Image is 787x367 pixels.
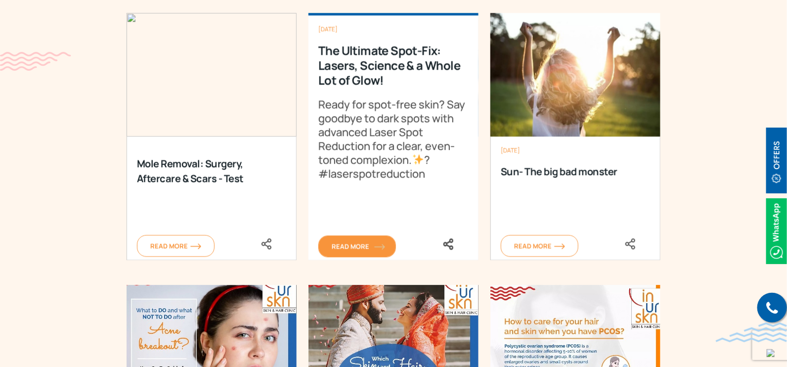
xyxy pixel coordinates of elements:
[766,225,787,236] a: Whatsappicon
[767,349,775,357] img: up-blue-arrow.svg
[624,238,636,249] a: <div class="socialicons"><span class="close_share"><i class="fa fa-close"></i></span> <a href="ht...
[442,238,454,249] a: <div class="socialicons"><span class="close_share"><i class="fa fa-close"></i></span> <a href="ht...
[318,25,469,33] div: [DATE]
[318,43,467,88] div: The Ultimate Spot-Fix: Lasers, Science & a Whole Lot of Glow!
[137,156,285,196] div: Mole Removal: Surgery, Aftercare & Scars - Test
[137,235,215,257] a: Read More
[766,198,787,264] img: Whatsappicon
[501,235,578,257] a: Read More
[501,146,650,154] div: [DATE]
[501,164,649,204] div: Sun- The big bad monster
[766,128,787,193] img: offerBt
[261,238,272,249] a: <div class="socialicons"><span class="close_share"><i class="fa fa-close"></i></span> <a href="ht...
[716,322,787,342] img: bluewave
